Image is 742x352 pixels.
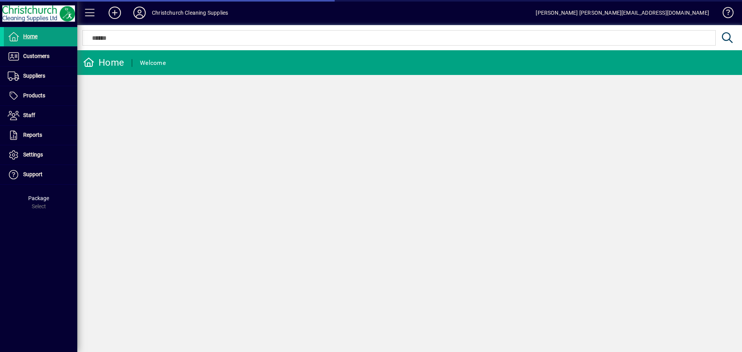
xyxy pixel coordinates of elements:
[152,7,228,19] div: Christchurch Cleaning Supplies
[23,33,37,39] span: Home
[4,106,77,125] a: Staff
[717,2,732,27] a: Knowledge Base
[83,56,124,69] div: Home
[28,195,49,201] span: Package
[4,145,77,165] a: Settings
[23,92,45,99] span: Products
[23,73,45,79] span: Suppliers
[4,47,77,66] a: Customers
[102,6,127,20] button: Add
[23,53,49,59] span: Customers
[23,112,35,118] span: Staff
[536,7,709,19] div: [PERSON_NAME] [PERSON_NAME][EMAIL_ADDRESS][DOMAIN_NAME]
[140,57,166,69] div: Welcome
[23,171,43,177] span: Support
[23,151,43,158] span: Settings
[23,132,42,138] span: Reports
[4,165,77,184] a: Support
[4,126,77,145] a: Reports
[4,66,77,86] a: Suppliers
[4,86,77,105] a: Products
[127,6,152,20] button: Profile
